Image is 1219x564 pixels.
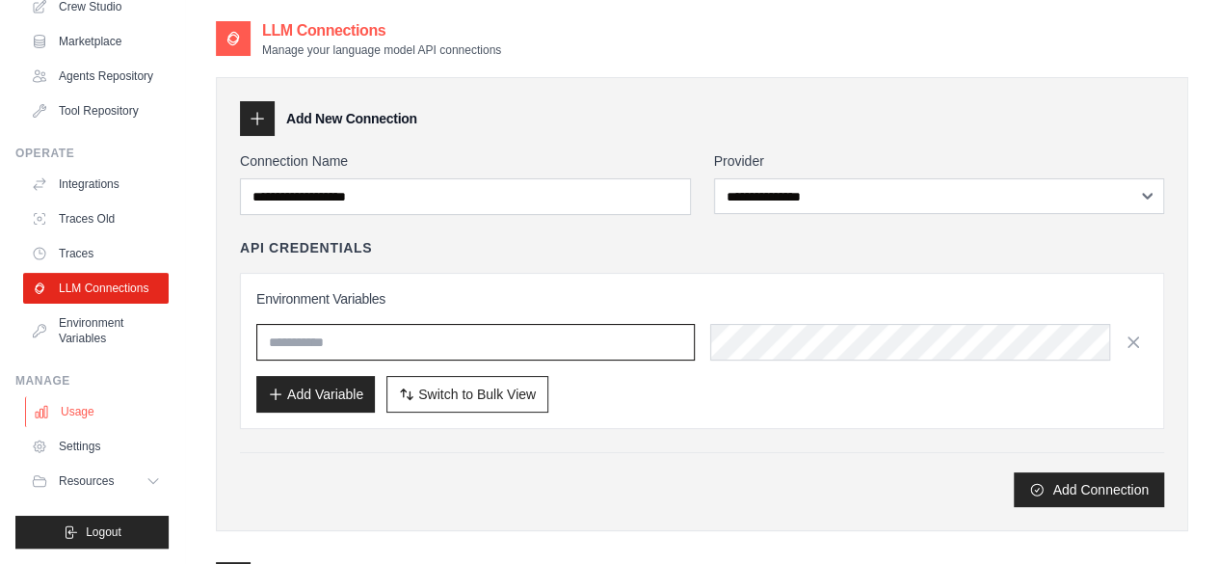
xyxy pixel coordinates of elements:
div: Manage [15,373,169,389]
span: Switch to Bulk View [418,385,536,404]
span: Resources [59,473,114,489]
a: Agents Repository [23,61,169,92]
div: Operate [15,146,169,161]
span: Logout [86,524,121,540]
h4: API Credentials [240,238,372,257]
h3: Environment Variables [256,289,1148,309]
p: Manage your language model API connections [262,42,501,58]
a: LLM Connections [23,273,169,304]
h2: LLM Connections [262,19,501,42]
label: Connection Name [240,151,691,171]
button: Resources [23,466,169,497]
a: Settings [23,431,169,462]
button: Switch to Bulk View [386,376,548,413]
label: Provider [714,151,1165,171]
h3: Add New Connection [286,109,417,128]
button: Add Variable [256,376,375,413]
a: Traces [23,238,169,269]
a: Tool Repository [23,95,169,126]
a: Usage [25,396,171,427]
a: Marketplace [23,26,169,57]
button: Logout [15,516,169,549]
button: Add Connection [1014,472,1164,507]
a: Integrations [23,169,169,200]
a: Traces Old [23,203,169,234]
a: Environment Variables [23,308,169,354]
